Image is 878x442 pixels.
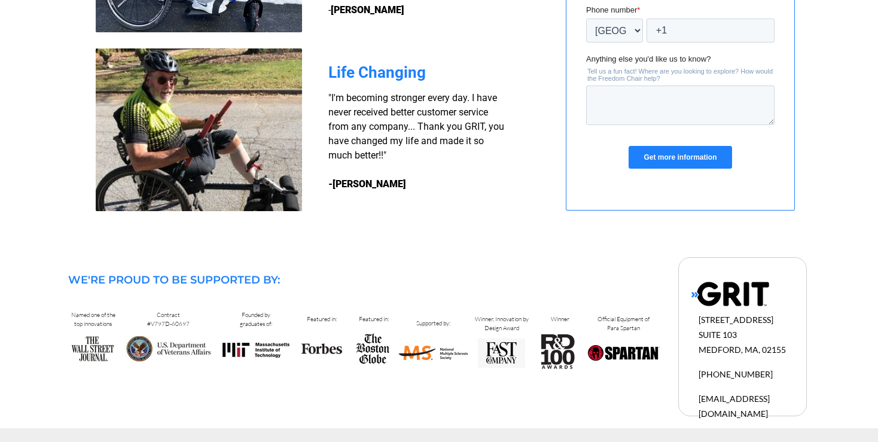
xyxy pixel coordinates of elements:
span: Supported by: [416,319,450,327]
span: Winner, Innovation by Design Award [475,315,529,332]
span: Founded by graduates of: [240,311,272,328]
span: Named one of the top innovations [71,311,115,328]
span: Life Changing [328,63,426,81]
span: [STREET_ADDRESS] [699,315,773,325]
strong: -[PERSON_NAME] [328,178,406,190]
strong: [PERSON_NAME] [331,4,404,16]
span: Winner [551,315,569,323]
span: "I'm becoming stronger every day. I have never received better customer service from any company.... [328,92,504,161]
span: [PHONE_NUMBER] [699,369,773,379]
span: [EMAIL_ADDRESS][DOMAIN_NAME] [699,394,770,419]
span: SUITE 103 [699,330,737,340]
span: Featured in: [307,315,337,323]
span: Featured in: [359,315,389,323]
span: WE'RE PROUD TO BE SUPPORTED BY: [68,273,280,286]
span: MEDFORD, MA, 02155 [699,345,786,355]
span: Official Equipment of Para Spartan [597,315,650,332]
span: Contract #V797D-60697 [147,311,190,328]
